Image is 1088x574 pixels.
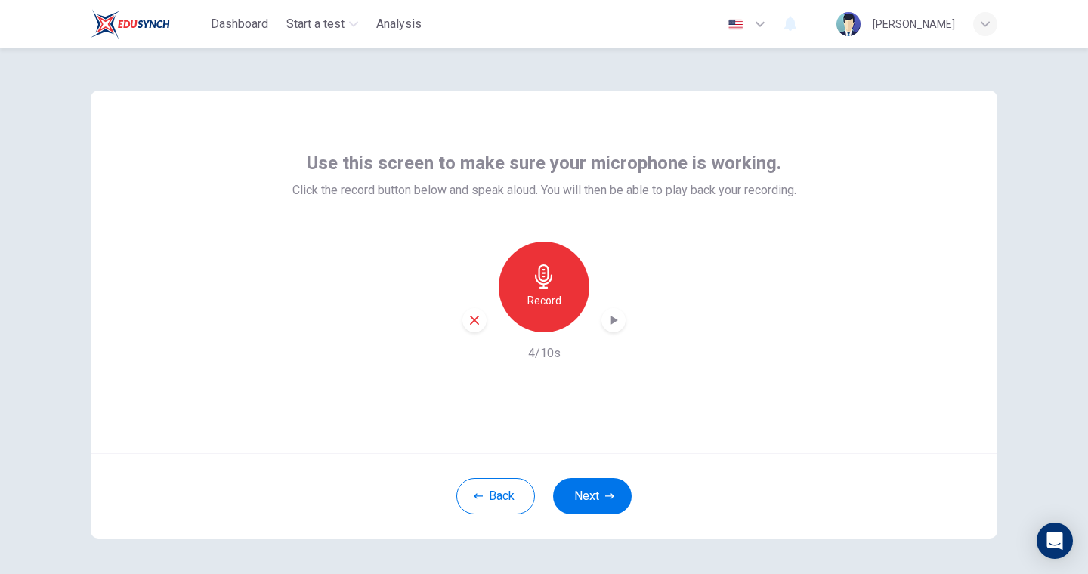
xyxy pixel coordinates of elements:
button: Record [499,242,589,332]
button: Start a test [280,11,364,38]
img: en [726,19,745,30]
div: You need a license to access this content [370,11,428,38]
span: Dashboard [211,15,268,33]
span: Start a test [286,15,345,33]
span: Analysis [376,15,422,33]
button: Back [456,478,535,514]
span: Click the record button below and speak aloud. You will then be able to play back your recording. [292,181,796,199]
div: [PERSON_NAME] [873,15,955,33]
button: Next [553,478,632,514]
button: Analysis [370,11,428,38]
div: Open Intercom Messenger [1037,523,1073,559]
h6: 4/10s [528,344,561,363]
img: Profile picture [836,12,861,36]
img: EduSynch logo [91,9,170,39]
button: Dashboard [205,11,274,38]
a: EduSynch logo [91,9,205,39]
span: Use this screen to make sure your microphone is working. [307,151,781,175]
h6: Record [527,292,561,310]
